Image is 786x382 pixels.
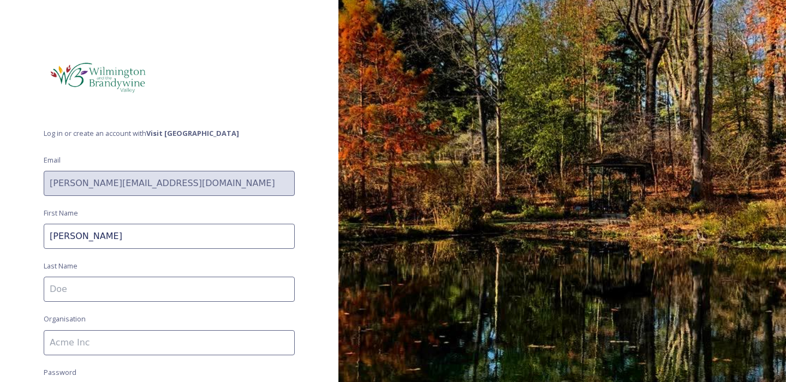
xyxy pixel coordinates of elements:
[44,330,295,355] input: Acme Inc
[44,155,61,165] span: Email
[44,44,153,112] img: download.png
[44,314,86,324] span: Organisation
[44,261,78,271] span: Last Name
[44,277,295,302] input: Doe
[44,128,295,139] span: Log in or create an account with
[44,171,295,196] input: john.doe@snapsea.io
[146,128,239,138] strong: Visit [GEOGRAPHIC_DATA]
[44,224,295,249] input: John
[44,208,78,218] span: First Name
[44,367,76,378] span: Password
